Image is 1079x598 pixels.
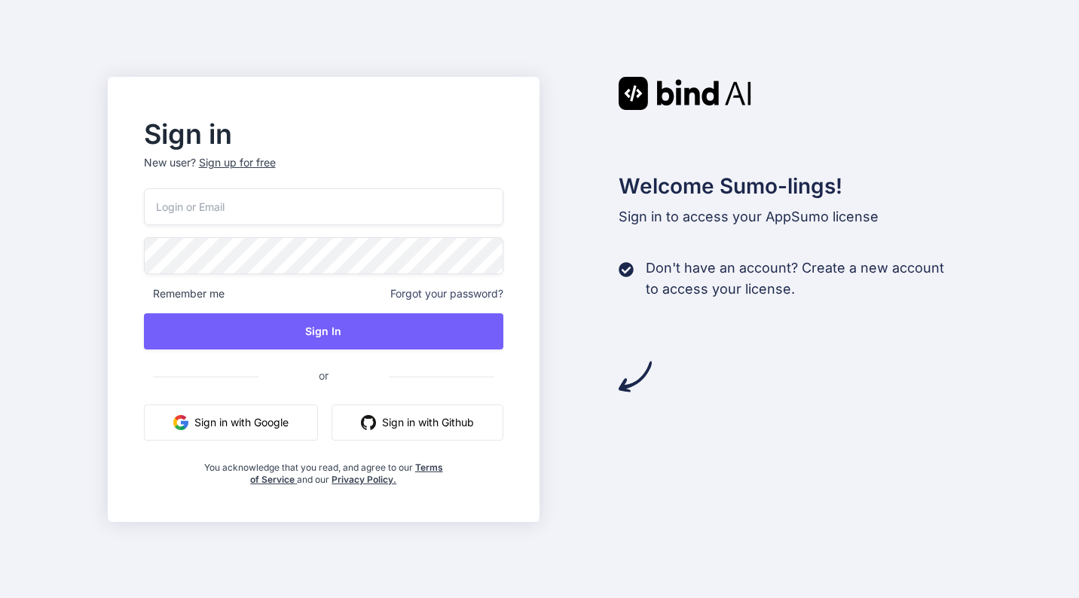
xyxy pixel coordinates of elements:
input: Login or Email [144,188,504,225]
img: google [173,415,188,430]
span: Remember me [144,286,225,301]
img: Bind AI logo [619,77,751,110]
div: Sign up for free [199,155,276,170]
a: Terms of Service [250,462,443,485]
p: Don't have an account? Create a new account to access your license. [646,258,944,300]
img: arrow [619,360,652,393]
span: or [258,357,389,394]
span: Forgot your password? [390,286,503,301]
img: github [361,415,376,430]
h2: Welcome Sumo-lings! [619,170,972,202]
h2: Sign in [144,122,504,146]
button: Sign in with Google [144,404,318,441]
p: New user? [144,155,504,188]
div: You acknowledge that you read, and agree to our and our [203,453,443,486]
button: Sign In [144,313,504,349]
p: Sign in to access your AppSumo license [619,206,972,227]
button: Sign in with Github [332,404,503,441]
a: Privacy Policy. [332,474,396,485]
